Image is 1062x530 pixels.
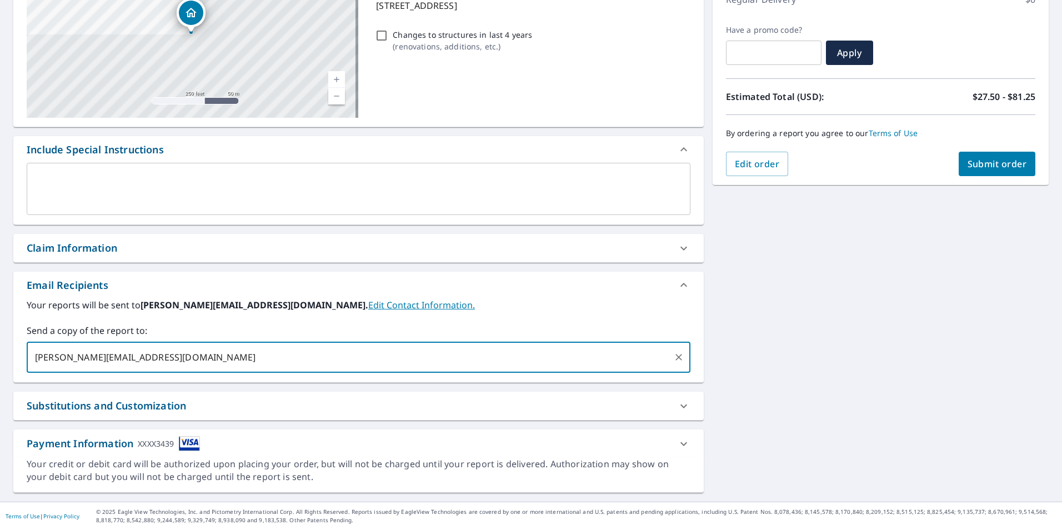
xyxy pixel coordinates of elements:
[13,429,704,458] div: Payment InformationXXXX3439cardImage
[726,152,789,176] button: Edit order
[27,436,200,451] div: Payment Information
[141,299,368,311] b: [PERSON_NAME][EMAIL_ADDRESS][DOMAIN_NAME].
[973,90,1035,103] p: $27.50 - $81.25
[726,25,821,35] label: Have a promo code?
[43,512,79,520] a: Privacy Policy
[393,29,532,41] p: Changes to structures in last 4 years
[179,436,200,451] img: cardImage
[27,398,186,413] div: Substitutions and Customization
[27,241,117,256] div: Claim Information
[138,436,174,451] div: XXXX3439
[13,136,704,163] div: Include Special Instructions
[96,508,1056,524] p: © 2025 Eagle View Technologies, Inc. and Pictometry International Corp. All Rights Reserved. Repo...
[368,299,475,311] a: EditContactInfo
[27,458,690,483] div: Your credit or debit card will be authorized upon placing your order, but will not be charged unt...
[328,71,345,88] a: Current Level 17, Zoom In
[671,349,687,365] button: Clear
[735,158,780,170] span: Edit order
[869,128,918,138] a: Terms of Use
[835,47,864,59] span: Apply
[27,278,108,293] div: Email Recipients
[27,324,690,337] label: Send a copy of the report to:
[27,298,690,312] label: Your reports will be sent to
[726,90,881,103] p: Estimated Total (USD):
[27,142,164,157] div: Include Special Instructions
[393,41,532,52] p: ( renovations, additions, etc. )
[726,128,1035,138] p: By ordering a report you agree to our
[6,512,40,520] a: Terms of Use
[968,158,1027,170] span: Submit order
[328,88,345,104] a: Current Level 17, Zoom Out
[826,41,873,65] button: Apply
[959,152,1036,176] button: Submit order
[13,234,704,262] div: Claim Information
[13,392,704,420] div: Substitutions and Customization
[6,513,79,519] p: |
[13,272,704,298] div: Email Recipients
